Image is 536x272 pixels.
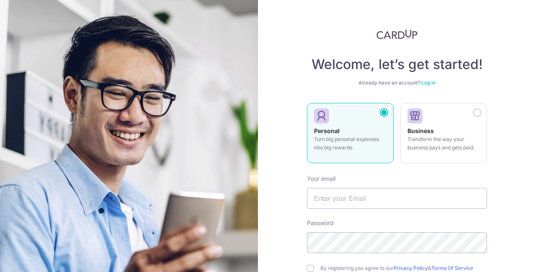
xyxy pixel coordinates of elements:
[314,127,340,134] strong: Personal
[307,56,487,73] h4: Welcome, let’s get started!
[307,80,487,86] div: Already have an account?
[307,219,334,227] label: Password
[307,188,487,209] input: Enter your Email
[314,135,387,152] p: Turn big personal expenses into big rewards.
[320,265,487,272] label: By registering you agree to our &
[376,29,417,39] img: CardUp Logo
[407,127,434,134] strong: Business
[431,265,473,271] a: Terms Of Service
[394,265,428,271] a: Privacy Policy
[421,80,435,86] a: Log in
[400,103,487,168] a: Business Transform the way your business pays and gets paid.
[307,174,335,183] label: Your email
[307,103,394,168] a: Personal Turn big personal expenses into big rewards.
[407,135,480,152] p: Transform the way your business pays and gets paid.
